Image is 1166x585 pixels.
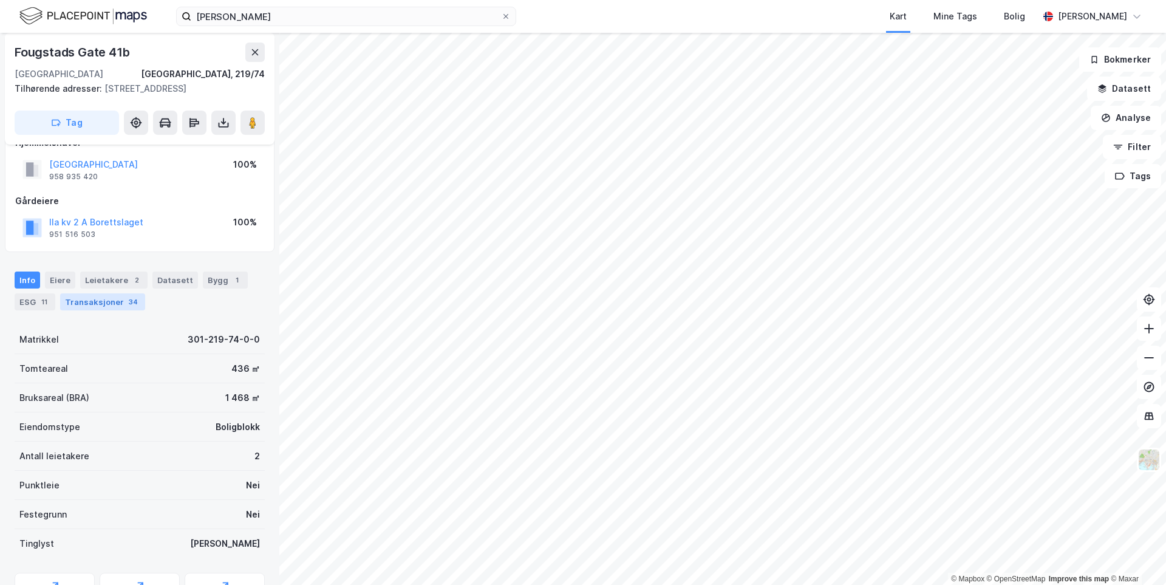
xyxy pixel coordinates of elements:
div: Kart [890,9,907,24]
img: logo.f888ab2527a4732fd821a326f86c7f29.svg [19,5,147,27]
button: Bokmerker [1079,47,1161,72]
div: Bruksareal (BRA) [19,391,89,405]
button: Analyse [1091,106,1161,130]
div: Boligblokk [216,420,260,434]
div: [GEOGRAPHIC_DATA] [15,67,103,81]
div: Leietakere [80,272,148,289]
a: OpenStreetMap [987,575,1046,583]
a: Improve this map [1049,575,1109,583]
div: Gårdeiere [15,194,264,208]
div: Eiendomstype [19,420,80,434]
button: Datasett [1087,77,1161,101]
div: Mine Tags [933,9,977,24]
div: Tomteareal [19,361,68,376]
div: Datasett [152,272,198,289]
div: Festegrunn [19,507,67,522]
div: Matrikkel [19,332,59,347]
input: Søk på adresse, matrikkel, gårdeiere, leietakere eller personer [191,7,501,26]
div: Fougstads Gate 41b [15,43,132,62]
div: Info [15,272,40,289]
iframe: Chat Widget [1105,527,1166,585]
button: Filter [1103,135,1161,159]
div: 951 516 503 [49,230,95,239]
button: Tag [15,111,119,135]
div: Transaksjoner [60,293,145,310]
div: [PERSON_NAME] [190,536,260,551]
div: 958 935 420 [49,172,98,182]
div: 436 ㎡ [231,361,260,376]
div: [GEOGRAPHIC_DATA], 219/74 [141,67,265,81]
div: 34 [126,296,140,308]
div: [PERSON_NAME] [1058,9,1127,24]
div: [STREET_ADDRESS] [15,81,255,96]
img: Z [1137,448,1161,471]
div: Eiere [45,272,75,289]
div: Bygg [203,272,248,289]
div: Antall leietakere [19,449,89,464]
div: 1 [231,274,243,286]
div: Punktleie [19,478,60,493]
div: ESG [15,293,55,310]
div: Bolig [1004,9,1025,24]
div: Nei [246,507,260,522]
div: Tinglyst [19,536,54,551]
div: 1 468 ㎡ [225,391,260,405]
div: 100% [233,157,257,172]
span: Tilhørende adresser: [15,83,104,94]
a: Mapbox [951,575,984,583]
div: Kontrollprogram for chat [1105,527,1166,585]
button: Tags [1105,164,1161,188]
div: 301-219-74-0-0 [188,332,260,347]
div: 100% [233,215,257,230]
div: 2 [254,449,260,464]
div: 11 [38,296,50,308]
div: Nei [246,478,260,493]
div: 2 [131,274,143,286]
